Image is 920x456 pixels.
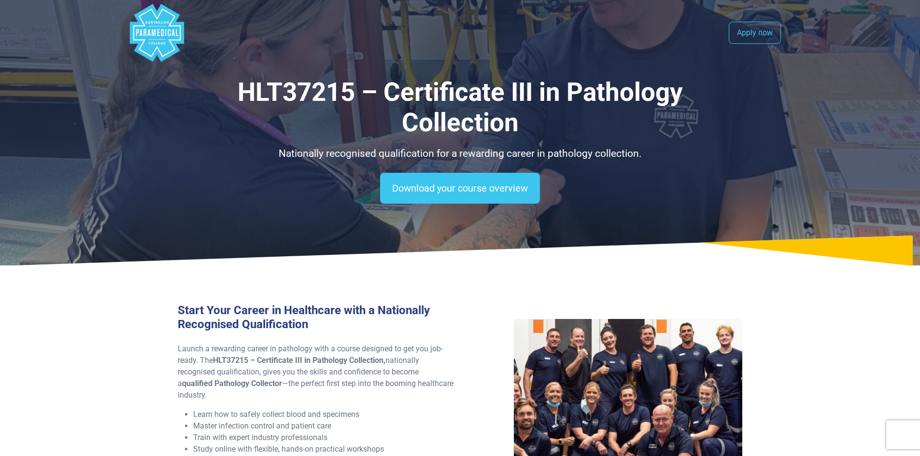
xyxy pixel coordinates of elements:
p: Nationally recognised qualification for a rewarding career in pathology collection. [178,146,743,162]
div: Australian Paramedical College [128,4,186,62]
li: Master infection control and patient care [193,420,454,432]
strong: qualified Pathology Collector [182,379,282,388]
li: Train with expert industry professionals [193,432,454,443]
a: Download your course overview [380,173,540,204]
strong: HLT37215 – Certificate III in Pathology Collection, [213,356,385,365]
a: Apply now [729,22,781,44]
li: Learn how to safely collect blood and specimens [193,409,454,420]
h3: Start Your Career in Healthcare with a Nationally Recognised Qualification [178,304,454,332]
p: Launch a rewarding career in pathology with a course designed to get you job-ready. The nationall... [178,343,454,401]
h1: HLT37215 – Certificate III in Pathology Collection [178,77,743,138]
li: Study online with flexible, hands-on practical workshops [193,443,454,455]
